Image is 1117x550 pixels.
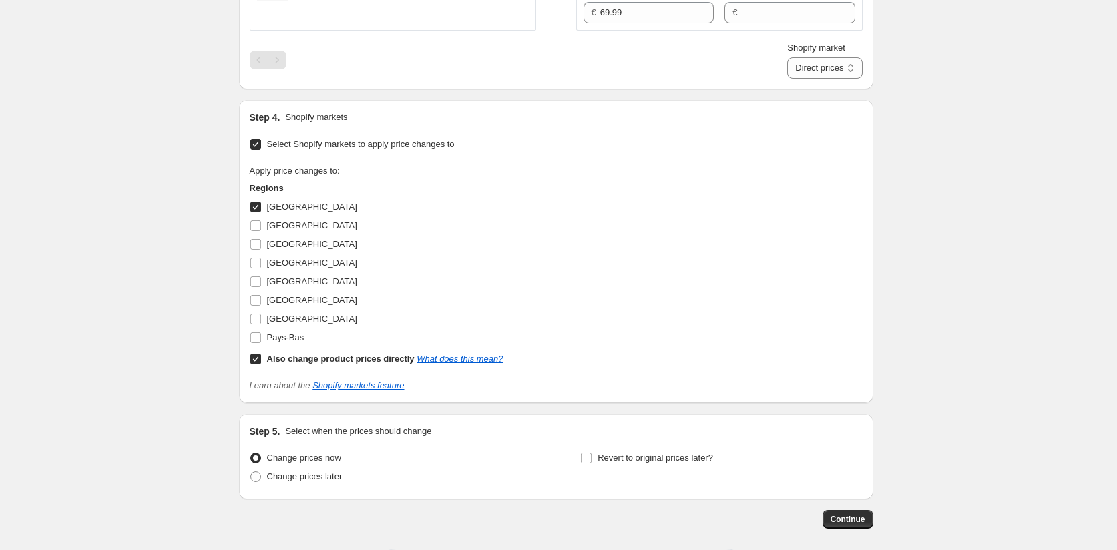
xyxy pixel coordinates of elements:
span: [GEOGRAPHIC_DATA] [267,314,357,324]
span: Revert to original prices later? [598,453,713,463]
p: Select when the prices should change [285,425,431,438]
h2: Step 5. [250,425,280,438]
a: What does this mean? [417,354,503,364]
span: Select Shopify markets to apply price changes to [267,139,455,149]
button: Continue [823,510,873,529]
i: Learn about the [250,380,405,390]
h2: Step 4. [250,111,280,124]
h3: Regions [250,182,503,195]
span: Shopify market [787,43,845,53]
span: € [732,7,737,17]
span: Change prices now [267,453,341,463]
span: [GEOGRAPHIC_DATA] [267,258,357,268]
span: [GEOGRAPHIC_DATA] [267,202,357,212]
span: [GEOGRAPHIC_DATA] [267,220,357,230]
span: [GEOGRAPHIC_DATA] [267,276,357,286]
span: Apply price changes to: [250,166,340,176]
span: Continue [831,514,865,525]
span: € [592,7,596,17]
b: Also change product prices directly [267,354,415,364]
span: [GEOGRAPHIC_DATA] [267,239,357,249]
span: Pays-Bas [267,332,304,342]
a: Shopify markets feature [312,380,404,390]
p: Shopify markets [285,111,347,124]
nav: Pagination [250,51,286,69]
span: Change prices later [267,471,343,481]
span: [GEOGRAPHIC_DATA] [267,295,357,305]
